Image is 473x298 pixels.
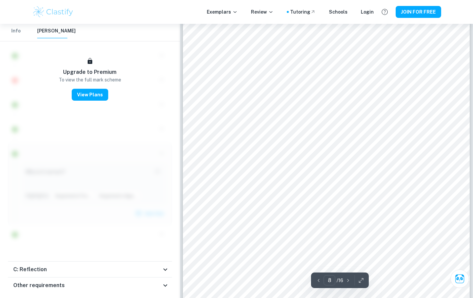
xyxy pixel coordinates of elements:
[251,8,274,16] p: Review
[37,24,76,38] button: [PERSON_NAME]
[13,266,47,273] h6: C: Reflection
[396,6,441,18] button: JOIN FOR FREE
[207,8,238,16] p: Exemplars
[13,281,65,289] h6: Other requirements
[32,5,74,19] img: Clastify logo
[450,270,469,288] button: Ask Clai
[8,24,24,38] button: Info
[8,262,172,277] div: C: Reflection
[8,277,172,293] div: Other requirements
[59,76,121,83] p: To view the full mark scheme
[63,68,117,76] h6: Upgrade to Premium
[337,277,343,284] p: / 16
[329,8,348,16] a: Schools
[379,6,390,18] button: Help and Feedback
[290,8,316,16] a: Tutoring
[361,8,374,16] a: Login
[72,89,108,101] button: View Plans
